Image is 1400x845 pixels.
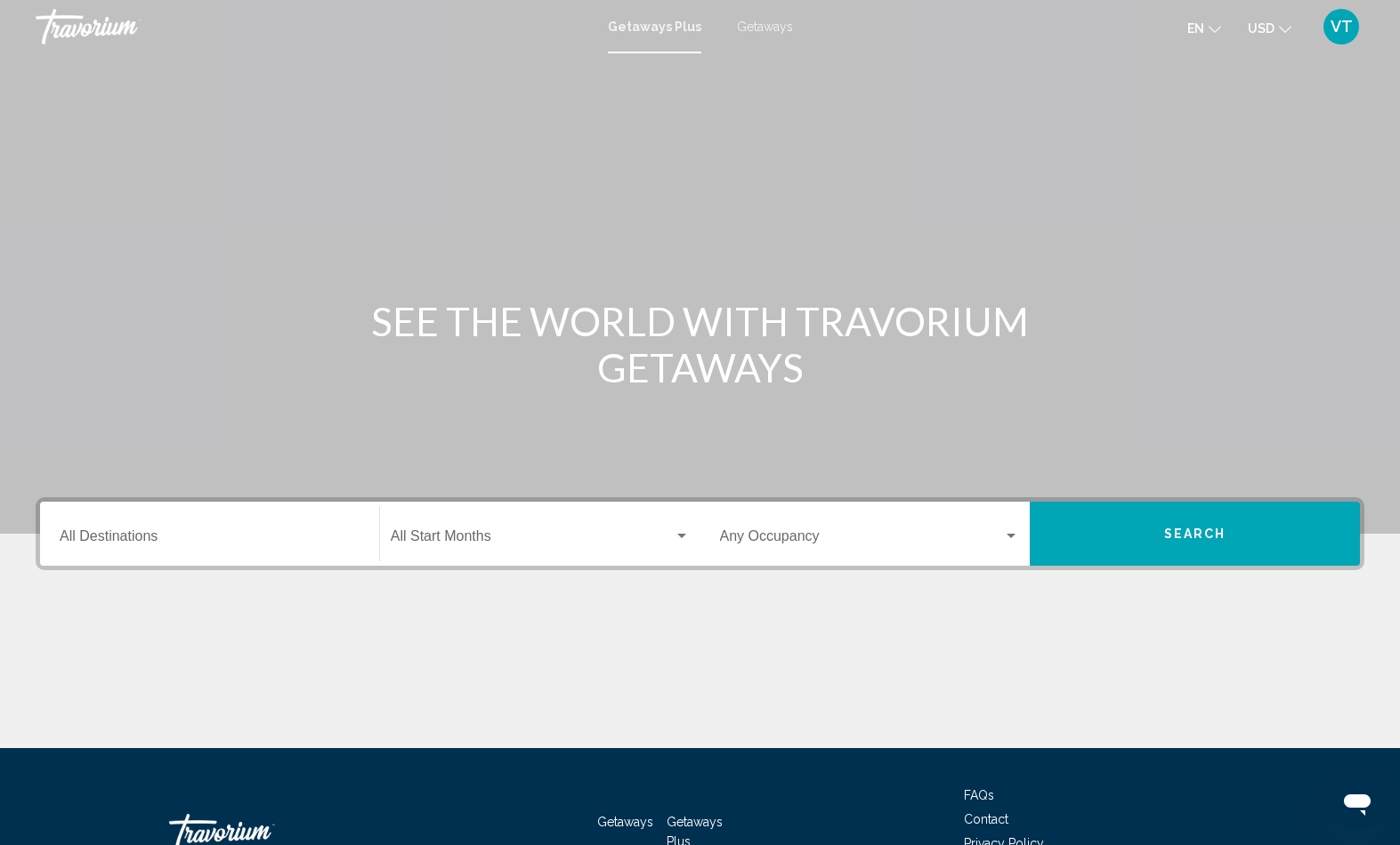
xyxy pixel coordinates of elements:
[1318,8,1364,45] button: User Menu
[1187,21,1204,36] span: en
[1187,15,1221,41] button: Change language
[1030,502,1360,566] button: Search
[1248,15,1291,41] button: Change currency
[608,20,701,34] a: Getaways Plus
[367,298,1034,390] h1: SEE THE WORLD WITH TRAVORIUM GETAWAYS
[1248,21,1275,36] span: USD
[40,502,1360,566] div: Search widget
[737,20,793,34] a: Getaways
[1329,774,1386,831] iframe: Кнопка запуска окна обмена сообщениями
[36,9,590,44] a: Travorium
[1164,527,1226,542] span: Search
[597,815,653,829] a: Getaways
[1331,18,1353,36] span: VT
[964,788,994,802] a: FAQs
[964,812,1008,826] a: Contact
